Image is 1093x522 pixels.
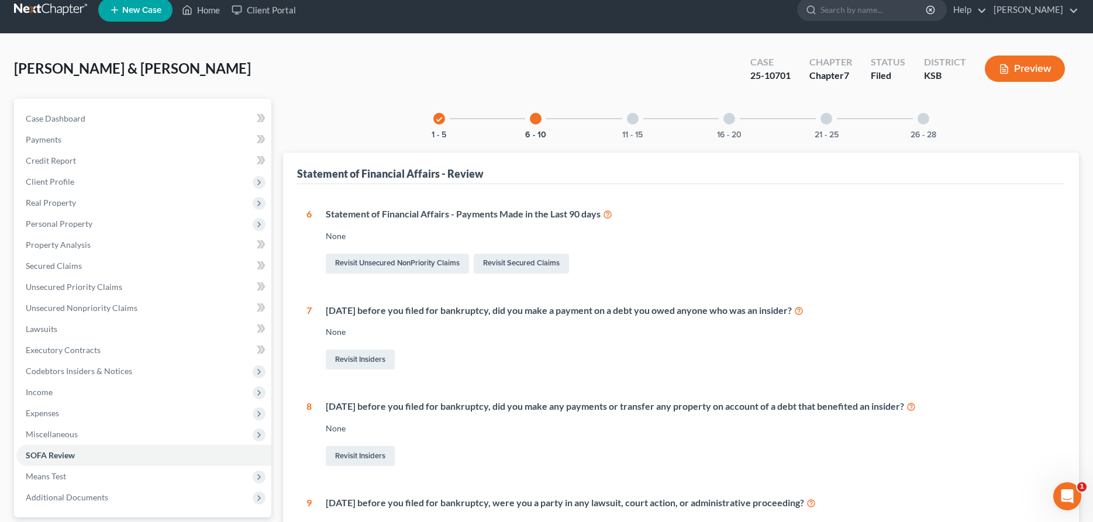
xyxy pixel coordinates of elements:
div: Status [871,56,905,69]
span: Property Analysis [26,240,91,250]
div: [DATE] before you filed for bankruptcy, did you make a payment on a debt you owed anyone who was ... [326,304,1056,317]
iframe: Intercom live chat [1053,482,1081,510]
div: 25-10701 [750,69,791,82]
span: SOFA Review [26,450,75,460]
span: Case Dashboard [26,113,85,123]
span: Secured Claims [26,261,82,271]
span: 7 [844,70,849,81]
button: 6 - 10 [525,131,546,139]
div: None [326,326,1056,338]
div: District [924,56,966,69]
a: Revisit Insiders [326,446,395,466]
div: 6 [306,208,312,276]
a: Property Analysis [16,234,271,255]
div: KSB [924,69,966,82]
button: 21 - 25 [815,131,839,139]
span: Payments [26,134,61,144]
div: None [326,423,1056,434]
div: None [326,230,1056,242]
div: Chapter [809,69,852,82]
a: Lawsuits [16,319,271,340]
span: Lawsuits [26,324,57,334]
span: Codebtors Insiders & Notices [26,366,132,376]
span: Additional Documents [26,492,108,502]
span: New Case [122,6,161,15]
span: Executory Contracts [26,345,101,355]
i: check [435,115,443,123]
button: 26 - 28 [911,131,936,139]
button: 16 - 20 [717,131,742,139]
span: Miscellaneous [26,429,78,439]
a: Secured Claims [16,255,271,276]
div: 8 [306,400,312,468]
span: Real Property [26,198,76,208]
div: Filed [871,69,905,82]
span: Unsecured Priority Claims [26,282,122,292]
a: Revisit Insiders [326,350,395,369]
button: Preview [985,56,1065,82]
div: Case [750,56,791,69]
div: Chapter [809,56,852,69]
button: 1 - 5 [432,131,446,139]
span: Means Test [26,471,66,481]
a: Executory Contracts [16,340,271,361]
a: Credit Report [16,150,271,171]
a: Unsecured Nonpriority Claims [16,298,271,319]
span: Income [26,387,53,397]
button: 11 - 15 [622,131,643,139]
a: Unsecured Priority Claims [16,276,271,298]
a: SOFA Review [16,445,271,466]
span: Expenses [26,408,59,418]
a: Payments [16,129,271,150]
span: Unsecured Nonpriority Claims [26,303,137,313]
span: 1 [1077,482,1087,492]
div: Statement of Financial Affairs - Review [297,167,484,181]
span: Credit Report [26,155,76,165]
a: Revisit Unsecured NonPriority Claims [326,254,469,274]
span: Client Profile [26,177,74,186]
a: Revisit Secured Claims [474,254,569,274]
span: Personal Property [26,219,92,229]
div: [DATE] before you filed for bankruptcy, did you make any payments or transfer any property on acc... [326,400,1056,413]
div: [DATE] before you filed for bankruptcy, were you a party in any lawsuit, court action, or adminis... [326,496,1056,510]
a: Case Dashboard [16,108,271,129]
div: Statement of Financial Affairs - Payments Made in the Last 90 days [326,208,1056,221]
div: 7 [306,304,312,372]
span: [PERSON_NAME] & [PERSON_NAME] [14,60,251,77]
